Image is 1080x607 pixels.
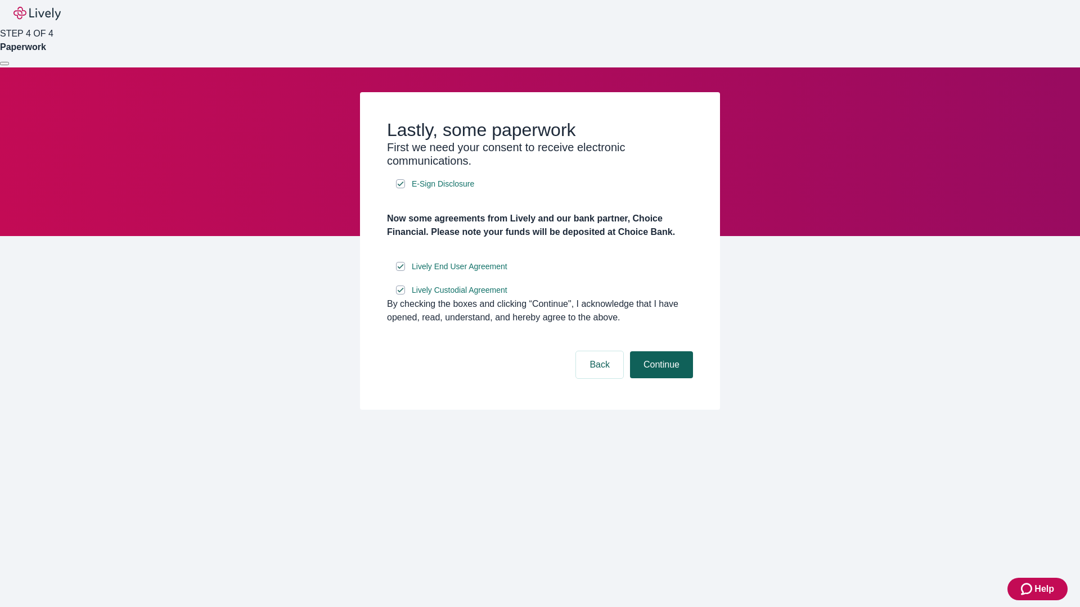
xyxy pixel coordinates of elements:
span: Lively End User Agreement [412,261,507,273]
h4: Now some agreements from Lively and our bank partner, Choice Financial. Please note your funds wi... [387,212,693,239]
a: e-sign disclosure document [409,177,476,191]
span: Help [1034,582,1054,596]
button: Back [576,351,623,378]
div: By checking the boxes and clicking “Continue", I acknowledge that I have opened, read, understand... [387,297,693,324]
button: Zendesk support iconHelp [1007,578,1068,600]
h3: First we need your consent to receive electronic communications. [387,141,693,167]
svg: Zendesk support icon [1021,582,1034,596]
button: Continue [630,351,693,378]
span: Lively Custodial Agreement [412,284,507,296]
a: e-sign disclosure document [409,260,510,274]
h2: Lastly, some paperwork [387,119,693,141]
img: Lively [13,7,61,20]
a: e-sign disclosure document [409,283,510,297]
span: E-Sign Disclosure [412,178,474,190]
